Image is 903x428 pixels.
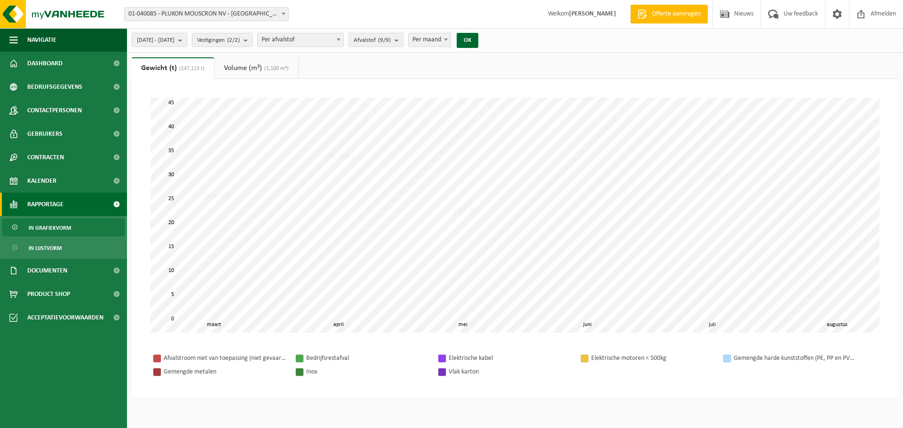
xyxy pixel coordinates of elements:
span: Per maand [409,33,451,47]
div: 43,940 t [576,93,606,102]
span: 01-040085 - PLUKON MOUSCRON NV - MOESKROEN [125,8,288,21]
span: Dashboard [27,52,63,75]
div: Afvalstroom niet van toepassing (niet gevaarlijk) [164,352,286,364]
div: Elektrische kabel [449,352,571,364]
div: Gemengde metalen [164,366,286,378]
span: Rapportage [27,193,63,216]
span: In grafiekvorm [29,219,71,237]
span: [DATE] - [DATE] [137,33,174,47]
div: 23,395 t [202,192,232,201]
div: Inox [306,366,428,378]
span: Contactpersonen [27,99,82,122]
span: Afvalstof [354,33,391,47]
span: Contracten [27,146,64,169]
button: Afvalstof(9/9) [349,33,404,47]
div: 27,634 t [700,171,730,181]
strong: [PERSON_NAME] [569,10,616,17]
span: Product Shop [27,282,70,306]
a: Offerte aanvragen [630,5,708,23]
span: Bedrijfsgegevens [27,75,82,99]
button: [DATE] - [DATE] [132,33,187,47]
span: Per afvalstof [257,33,344,47]
div: 20,570 t [451,205,481,215]
count: (2/2) [227,37,240,43]
a: In grafiekvorm [2,218,125,236]
span: Per maand [408,33,451,47]
span: (147,113 t) [177,66,205,71]
a: In lijstvorm [2,239,125,257]
button: OK [457,33,478,48]
span: Vestigingen [197,33,240,47]
a: Volume (m³) [214,57,298,79]
span: Per afvalstof [258,33,343,47]
span: 01-040085 - PLUKON MOUSCRON NV - MOESKROEN [124,7,289,21]
div: 31,574 t [326,153,356,162]
span: Documenten [27,259,67,282]
span: (1,100 m³) [262,66,289,71]
div: Bedrijfsrestafval [306,352,428,364]
span: Offerte aanvragen [650,9,703,19]
count: (9/9) [378,37,391,43]
span: Acceptatievoorwaarden [27,306,103,329]
span: Kalender [27,169,56,193]
div: Gemengde harde kunststoffen (PE, PP en PVC), recycleerbaar (industrieel) [734,352,856,364]
span: Gebruikers [27,122,63,146]
a: Gewicht (t) [132,57,214,79]
div: Vlak karton [449,366,571,378]
span: In lijstvorm [29,239,62,257]
span: Navigatie [27,28,56,52]
div: Elektrische motoren < 500kg [591,352,713,364]
button: Vestigingen(2/2) [192,33,253,47]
